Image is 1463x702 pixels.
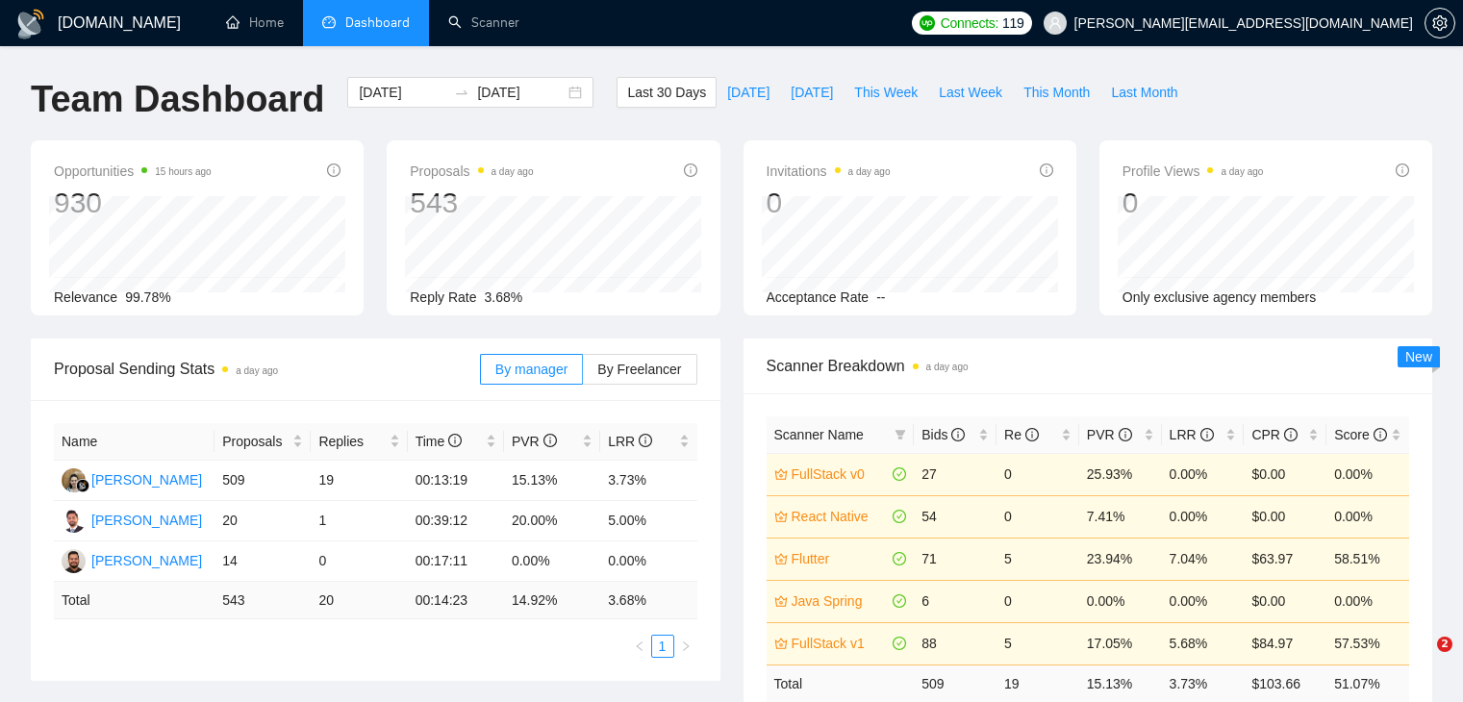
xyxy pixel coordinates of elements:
[914,664,996,702] td: 509
[54,160,212,183] span: Opportunities
[893,552,906,565] span: check-circle
[1251,427,1297,442] span: CPR
[895,429,906,440] span: filter
[311,461,407,501] td: 19
[1326,664,1409,702] td: 51.07 %
[1162,495,1245,538] td: 0.00%
[1048,16,1062,30] span: user
[628,635,651,658] button: left
[91,550,202,571] div: [PERSON_NAME]
[1122,160,1264,183] span: Profile Views
[410,289,476,305] span: Reply Rate
[876,289,885,305] span: --
[214,582,311,619] td: 543
[848,166,891,177] time: a day ago
[454,85,469,100] span: swap-right
[674,635,697,658] li: Next Page
[448,14,519,31] a: searchScanner
[774,427,864,442] span: Scanner Name
[226,14,284,31] a: homeHome
[627,82,706,103] span: Last 30 Days
[1326,622,1409,664] td: 57.53%
[600,501,696,541] td: 5.00%
[327,163,341,177] span: info-circle
[222,431,289,452] span: Proposals
[1244,453,1326,495] td: $0.00
[600,461,696,501] td: 3.73%
[854,82,918,103] span: This Week
[504,541,600,582] td: 0.00%
[617,77,717,108] button: Last 30 Days
[54,185,212,221] div: 930
[495,362,568,377] span: By manager
[1405,349,1432,364] span: New
[914,495,996,538] td: 54
[651,635,674,658] li: 1
[767,354,1410,378] span: Scanner Breakdown
[311,541,407,582] td: 0
[727,82,769,103] span: [DATE]
[996,622,1079,664] td: 5
[597,362,681,377] span: By Freelancer
[1079,664,1162,702] td: 15.13 %
[1162,622,1245,664] td: 5.68%
[914,453,996,495] td: 27
[791,82,833,103] span: [DATE]
[1326,580,1409,622] td: 0.00%
[504,582,600,619] td: 14.92 %
[318,431,385,452] span: Replies
[891,420,910,449] span: filter
[214,501,311,541] td: 20
[54,289,117,305] span: Relevance
[410,160,533,183] span: Proposals
[1111,82,1177,103] span: Last Month
[1119,428,1132,441] span: info-circle
[504,501,600,541] td: 20.00%
[1162,664,1245,702] td: 3.73 %
[1398,637,1444,683] iframe: Intercom live chat
[792,633,890,654] a: FullStack v1
[996,580,1079,622] td: 0
[1162,453,1245,495] td: 0.00%
[996,495,1079,538] td: 0
[345,14,410,31] span: Dashboard
[684,163,697,177] span: info-circle
[1079,538,1162,580] td: 23.94%
[91,510,202,531] div: [PERSON_NAME]
[408,501,504,541] td: 00:39:12
[62,552,202,567] a: AA[PERSON_NAME]
[1040,163,1053,177] span: info-circle
[416,434,462,449] span: Time
[322,15,336,29] span: dashboard
[1326,495,1409,538] td: 0.00%
[792,506,890,527] a: React Native
[1244,538,1326,580] td: $63.97
[1244,495,1326,538] td: $0.00
[1079,580,1162,622] td: 0.00%
[1079,495,1162,538] td: 7.41%
[1100,77,1188,108] button: Last Month
[774,637,788,650] span: crown
[939,82,1002,103] span: Last Week
[951,428,965,441] span: info-circle
[62,468,86,492] img: ES
[680,640,692,652] span: right
[1284,428,1298,441] span: info-circle
[1437,637,1452,652] span: 2
[477,82,565,103] input: End date
[996,664,1079,702] td: 19
[214,423,311,461] th: Proposals
[914,538,996,580] td: 71
[792,548,890,569] a: Flutter
[674,635,697,658] button: right
[1013,77,1100,108] button: This Month
[717,77,780,108] button: [DATE]
[408,541,504,582] td: 00:17:11
[634,640,645,652] span: left
[512,434,557,449] span: PVR
[920,15,935,31] img: upwork-logo.png
[1244,622,1326,664] td: $84.97
[914,622,996,664] td: 88
[600,582,696,619] td: 3.68 %
[996,453,1079,495] td: 0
